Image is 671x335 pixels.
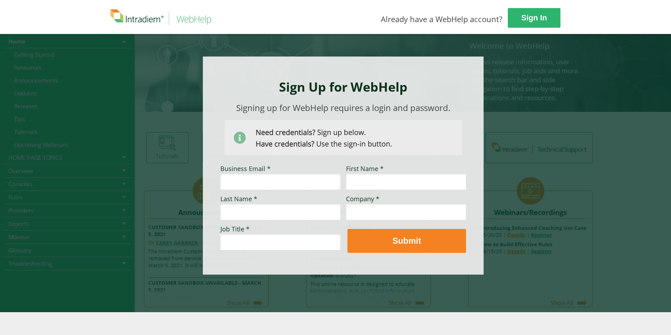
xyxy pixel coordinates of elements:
[381,14,503,24] span: Already have a WebHelp account?
[392,236,421,245] strong: Submit
[236,102,450,113] span: Signing up for WebHelp requires a login and password.
[508,8,560,28] a: Sign In
[220,195,257,203] span: Last Name *
[346,164,384,173] span: First Name *
[220,225,250,233] span: Job Title *
[220,164,271,173] span: Business Email *
[521,13,547,22] strong: Sign In
[225,120,462,155] img: Need Credentials? Sign up below. Have Credentials? Use the sign-in button.
[279,78,407,96] strong: Sign Up for WebHelp
[346,195,379,203] span: Company *
[347,229,466,253] button: Submit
